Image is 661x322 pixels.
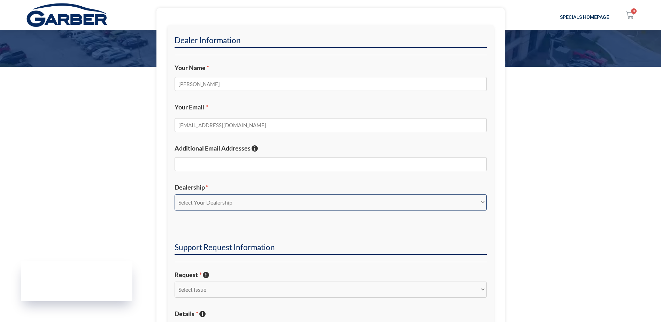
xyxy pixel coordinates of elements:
[175,310,198,317] span: Details
[175,35,487,48] h2: Dealer Information
[175,144,251,152] span: Additional Email Addresses
[175,183,487,191] label: Dealership
[175,271,202,278] span: Request
[21,261,132,301] iframe: Garber Digital Marketing Status
[175,242,487,255] h2: Support Request Information
[175,103,487,111] label: Your Email
[175,64,487,72] label: Your Name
